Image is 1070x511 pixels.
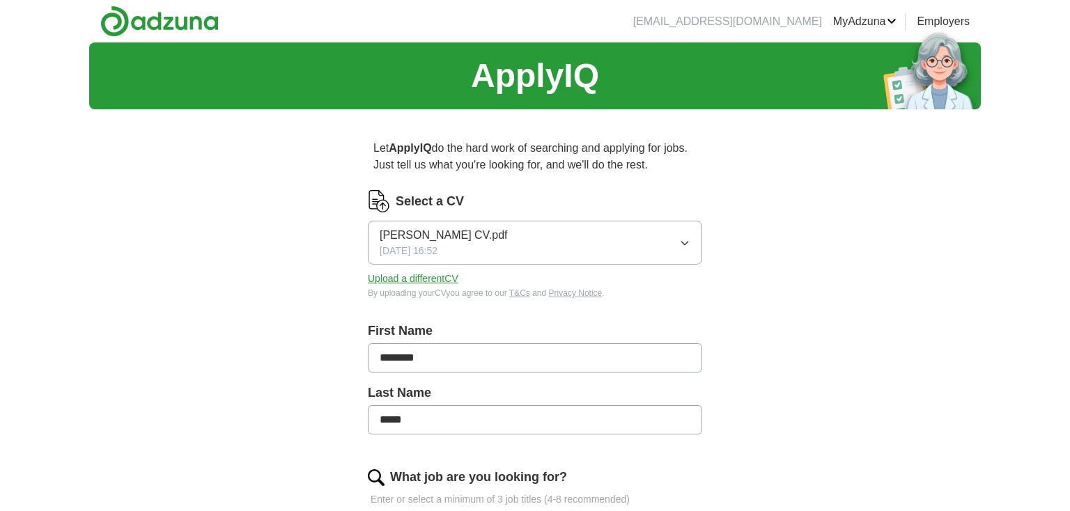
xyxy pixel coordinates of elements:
span: [DATE] 16:52 [380,244,437,258]
a: MyAdzuna [833,13,897,30]
a: Employers [917,13,970,30]
li: [EMAIL_ADDRESS][DOMAIN_NAME] [633,13,822,30]
p: Enter or select a minimum of 3 job titles (4-8 recommended) [368,492,702,507]
button: Upload a differentCV [368,272,458,286]
a: Privacy Notice [549,288,603,298]
a: T&Cs [509,288,530,298]
img: CV Icon [368,190,390,212]
img: search.png [368,469,385,486]
span: [PERSON_NAME] CV.pdf [380,227,507,244]
button: [PERSON_NAME] CV.pdf[DATE] 16:52 [368,221,702,265]
label: Select a CV [396,192,464,211]
label: First Name [368,322,702,340]
img: Adzuna logo [100,6,219,37]
h1: ApplyIQ [471,51,599,101]
strong: ApplyIQ [389,142,431,154]
label: Last Name [368,384,702,402]
p: Let do the hard work of searching and applying for jobs. Just tell us what you're looking for, an... [368,134,702,179]
label: What job are you looking for? [390,468,567,487]
div: By uploading your CV you agree to our and . [368,287,702,299]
